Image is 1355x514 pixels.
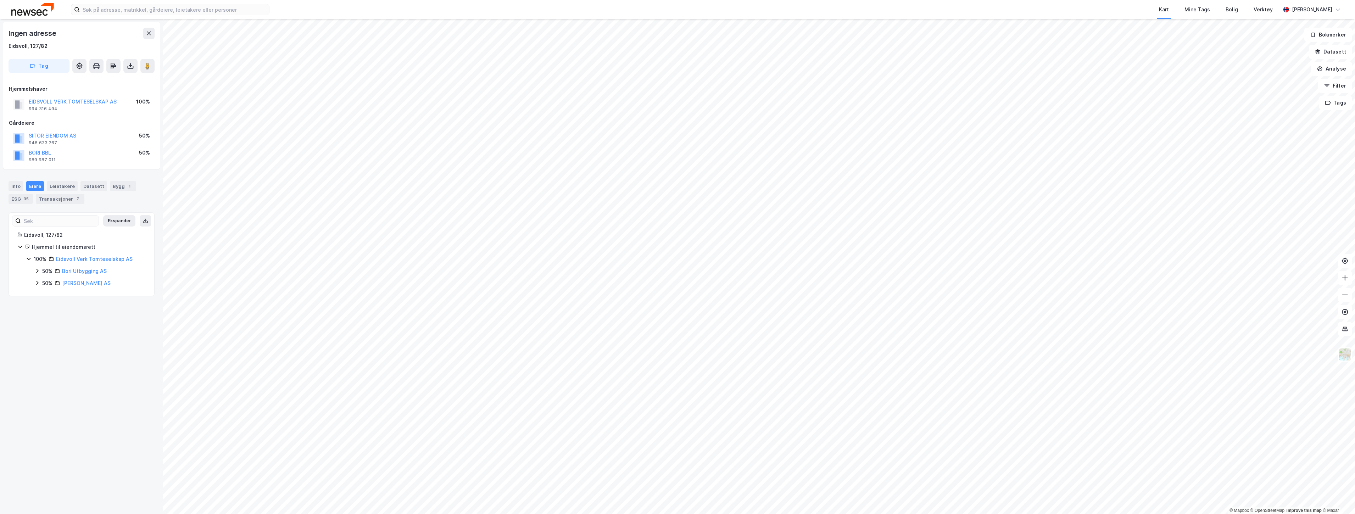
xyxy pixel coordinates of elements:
div: Eidsvoll, 127/82 [24,231,146,239]
a: Eidsvoll Verk Tomteselskap AS [56,256,133,262]
img: Z [1338,348,1352,361]
div: Verktøy [1254,5,1273,14]
div: Hjemmel til eiendomsrett [32,243,146,251]
div: 7 [74,195,82,202]
div: Bolig [1226,5,1238,14]
a: Bori Utbygging AS [62,268,107,274]
div: 989 987 011 [29,157,56,163]
iframe: Chat Widget [1320,480,1355,514]
div: ESG [9,194,33,204]
div: 100% [136,97,150,106]
div: 946 633 267 [29,140,57,146]
div: 50% [139,132,150,140]
img: newsec-logo.f6e21ccffca1b3a03d2d.png [11,3,54,16]
div: 50% [42,279,52,287]
div: Info [9,181,23,191]
button: Tags [1319,96,1352,110]
div: Bygg [110,181,136,191]
button: Ekspander [103,215,135,227]
a: Improve this map [1287,508,1322,513]
div: Leietakere [47,181,78,191]
div: Kontrollprogram for chat [1320,480,1355,514]
div: Mine Tags [1184,5,1210,14]
div: 100% [34,255,46,263]
button: Datasett [1309,45,1352,59]
div: Datasett [80,181,107,191]
div: 50% [42,267,52,275]
div: Eiere [26,181,44,191]
div: 1 [126,183,133,190]
div: Ingen adresse [9,28,57,39]
a: [PERSON_NAME] AS [62,280,111,286]
input: Søk [21,216,99,226]
div: Gårdeiere [9,119,154,127]
button: Filter [1318,79,1352,93]
div: Transaksjoner [36,194,84,204]
div: 994 316 494 [29,106,57,112]
button: Bokmerker [1304,28,1352,42]
div: Hjemmelshaver [9,85,154,93]
div: 35 [22,195,30,202]
button: Analyse [1311,62,1352,76]
a: Mapbox [1229,508,1249,513]
div: 50% [139,149,150,157]
div: Kart [1159,5,1169,14]
a: OpenStreetMap [1250,508,1285,513]
div: Eidsvoll, 127/82 [9,42,48,50]
button: Tag [9,59,69,73]
input: Søk på adresse, matrikkel, gårdeiere, leietakere eller personer [80,4,269,15]
div: [PERSON_NAME] [1292,5,1332,14]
